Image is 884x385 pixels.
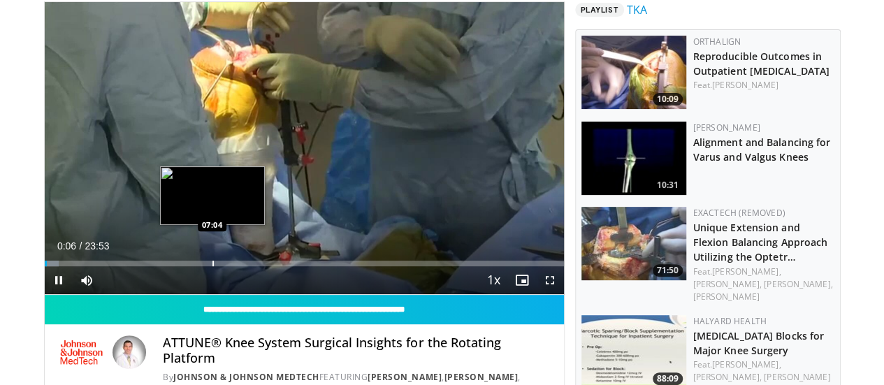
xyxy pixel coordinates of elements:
[693,371,762,383] a: [PERSON_NAME],
[508,266,536,294] button: Enable picture-in-picture mode
[627,1,647,18] a: TKA
[693,291,760,303] a: [PERSON_NAME]
[653,264,683,277] span: 71:50
[693,266,834,303] div: Feat.
[653,179,683,191] span: 10:31
[693,136,831,164] a: Alignment and Balancing for Varus and Valgus Knees
[85,240,109,252] span: 23:53
[693,329,825,357] a: [MEDICAL_DATA] Blocks for Major Knee Surgery
[693,50,830,78] a: Reproducible Outcomes in Outpatient [MEDICAL_DATA]
[581,122,686,195] img: 38523_0000_3.png.150x105_q85_crop-smart_upscale.jpg
[693,221,828,263] a: Unique Extension and Flexion Balancing Approach Utilizing the Optetr…
[581,207,686,280] a: 71:50
[160,166,265,225] img: image.jpeg
[163,335,552,365] h4: ATTUNE® Knee System Surgical Insights for the Rotating Platform
[581,36,686,109] img: 1270cd3f-8d9b-4ba7-a9ca-179099d40275.150x105_q85_crop-smart_upscale.jpg
[113,335,146,369] img: Avatar
[581,36,686,109] a: 10:09
[480,266,508,294] button: Playback Rate
[693,358,834,384] div: Feat.
[581,122,686,195] a: 10:31
[80,240,82,252] span: /
[693,315,767,327] a: Halyard Health
[693,79,834,92] div: Feat.
[712,266,781,277] a: [PERSON_NAME],
[712,358,781,370] a: [PERSON_NAME],
[73,266,101,294] button: Mute
[653,93,683,106] span: 10:09
[444,371,518,383] a: [PERSON_NAME]
[712,79,778,91] a: [PERSON_NAME]
[575,3,624,17] span: Playlist
[693,122,760,133] a: [PERSON_NAME]
[693,36,741,48] a: OrthAlign
[56,335,108,369] img: Johnson & Johnson MedTech
[173,371,319,383] a: Johnson & Johnson MedTech
[45,266,73,294] button: Pause
[581,207,686,280] img: _uLx7NeC-FsOB8GH4xMDoxOmdtO40mAx.150x105_q85_crop-smart_upscale.jpg
[368,371,442,383] a: [PERSON_NAME]
[693,278,762,290] a: [PERSON_NAME],
[764,278,832,290] a: [PERSON_NAME],
[693,207,785,219] a: Exactech (REMOVED)
[764,371,830,383] a: [PERSON_NAME]
[57,240,76,252] span: 0:06
[45,261,564,266] div: Progress Bar
[653,372,683,385] span: 88:09
[45,2,564,295] video-js: Video Player
[536,266,564,294] button: Fullscreen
